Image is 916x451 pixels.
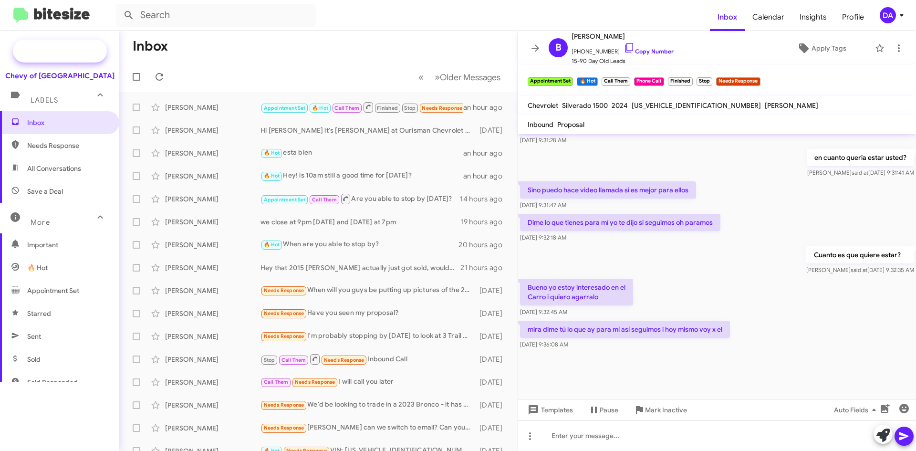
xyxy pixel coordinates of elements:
[745,3,792,31] a: Calendar
[264,105,306,111] span: Appointment Set
[710,3,745,31] a: Inbox
[413,67,429,87] button: Previous
[572,56,674,66] span: 15-90 Day Old Leads
[5,71,114,81] div: Chevy of [GEOGRAPHIC_DATA]
[851,266,867,273] span: said at
[600,401,618,419] span: Pause
[413,67,506,87] nav: Page navigation example
[377,105,398,111] span: Finished
[475,332,510,341] div: [DATE]
[260,399,475,410] div: We'd be looking to trade in a 2023 Bronco - it has a Sasquatch package and upgraded tech package....
[834,3,872,31] a: Profile
[807,149,914,166] p: en cuanto queria estar usted?
[264,379,289,385] span: Call Them
[165,217,260,227] div: [PERSON_NAME]
[528,101,558,110] span: Chevrolet
[264,287,304,294] span: Needs Response
[520,181,696,199] p: Sino puedo hace video llamada si es mejor para ellos
[463,171,510,181] div: an hour ago
[612,101,628,110] span: 2024
[581,401,626,419] button: Pause
[557,120,584,129] span: Proposal
[260,239,458,250] div: When are you able to stop by?
[460,263,510,273] div: 21 hours ago
[312,197,337,203] span: Call Them
[165,240,260,250] div: [PERSON_NAME]
[772,40,870,57] button: Apply Tags
[31,218,50,227] span: More
[520,214,720,231] p: Dime lo que tienes para mí yo te dijo si seguimos oh paramos
[697,77,712,86] small: Stop
[807,169,914,176] span: [PERSON_NAME] [DATE] 9:31:41 AM
[429,67,506,87] button: Next
[260,422,475,433] div: [PERSON_NAME] can we switch to email? Can you give me a quote on an LT1 or an LT2? I'm looking fo...
[260,170,463,181] div: Hey! is 10am still a good time for [DATE]?
[324,357,364,363] span: Needs Response
[528,120,553,129] span: Inbound
[165,194,260,204] div: [PERSON_NAME]
[440,72,500,83] span: Older Messages
[626,401,695,419] button: Mark Inactive
[27,187,63,196] span: Save a Deal
[435,71,440,83] span: »
[475,286,510,295] div: [DATE]
[812,40,846,57] span: Apply Tags
[42,46,99,56] span: Special Campaign
[463,103,510,112] div: an hour ago
[475,126,510,135] div: [DATE]
[27,355,41,364] span: Sold
[460,217,510,227] div: 19 hours ago
[520,308,567,315] span: [DATE] 9:32:45 AM
[880,7,896,23] div: DA
[264,402,304,408] span: Needs Response
[312,105,328,111] span: 🔥 Hot
[27,141,108,150] span: Needs Response
[115,4,316,27] input: Search
[264,357,275,363] span: Stop
[458,240,510,250] div: 20 hours ago
[834,401,880,419] span: Auto Fields
[716,77,760,86] small: Needs Response
[260,308,475,319] div: Have you seen my proposal?
[520,341,568,348] span: [DATE] 9:36:08 AM
[475,309,510,318] div: [DATE]
[264,310,304,316] span: Needs Response
[165,332,260,341] div: [PERSON_NAME]
[418,71,424,83] span: «
[264,150,280,156] span: 🔥 Hot
[260,331,475,342] div: I'm probably stopping by [DATE] to look at 3 Trail Boss Colorados. 2 white and 1 silver. The ones...
[27,378,78,387] span: Sold Responded
[264,173,280,179] span: 🔥 Hot
[27,286,79,295] span: Appointment Set
[526,401,573,419] span: Templates
[765,101,818,110] span: [PERSON_NAME]
[165,286,260,295] div: [PERSON_NAME]
[852,169,868,176] span: said at
[555,40,562,55] span: B
[872,7,906,23] button: DA
[334,105,359,111] span: Call Them
[281,357,306,363] span: Call Them
[260,377,475,388] div: I will call you later
[264,197,306,203] span: Appointment Set
[562,101,608,110] span: Silverado 1500
[632,101,761,110] span: [US_VEHICLE_IDENTIFICATION_NUMBER]
[577,77,597,86] small: 🔥 Hot
[520,279,633,305] p: Bueno yo estoy interesado en el Carro i quiero agarralo
[806,266,914,273] span: [PERSON_NAME] [DATE] 9:32:35 AM
[572,42,674,56] span: [PHONE_NUMBER]
[520,234,566,241] span: [DATE] 9:32:18 AM
[165,148,260,158] div: [PERSON_NAME]
[404,105,416,111] span: Stop
[475,400,510,410] div: [DATE]
[165,355,260,364] div: [PERSON_NAME]
[422,105,462,111] span: Needs Response
[520,321,730,338] p: mira dime tú lo que ay para mí así seguimos i hoy mismo voy x el
[165,378,260,387] div: [PERSON_NAME]
[165,309,260,318] div: [PERSON_NAME]
[165,103,260,112] div: [PERSON_NAME]
[31,96,58,105] span: Labels
[260,193,460,205] div: Are you able to stop by [DATE]?
[165,171,260,181] div: [PERSON_NAME]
